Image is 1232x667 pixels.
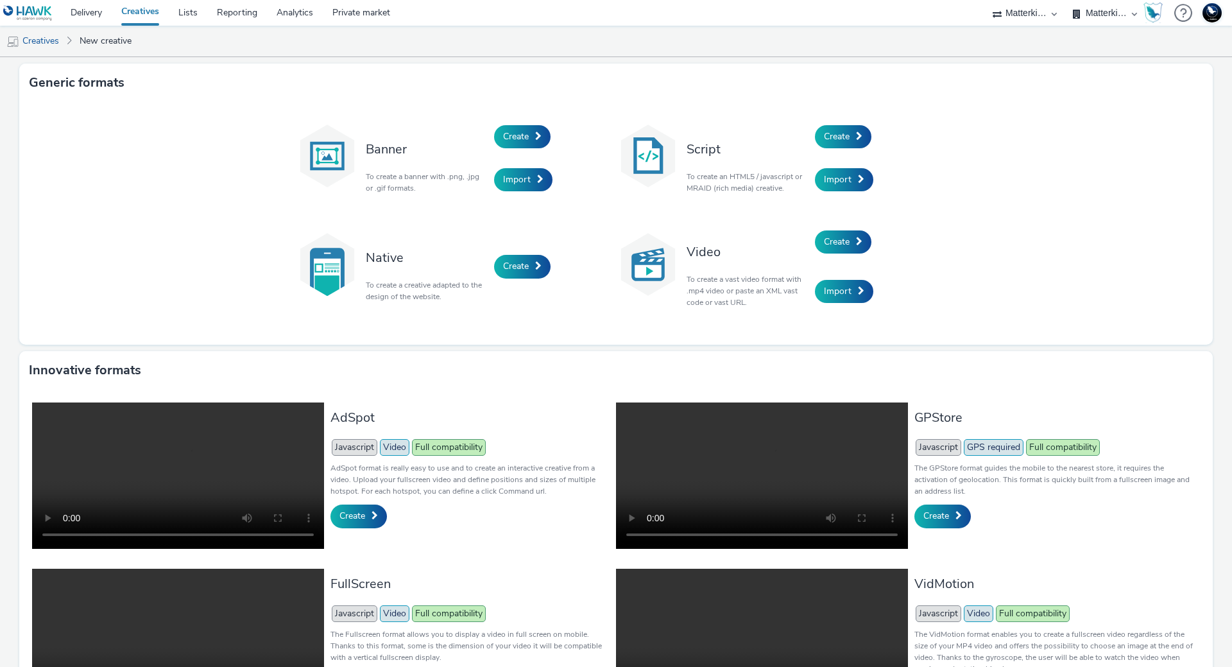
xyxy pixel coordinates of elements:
[366,279,488,302] p: To create a creative adapted to the design of the website.
[330,575,610,593] h3: FullScreen
[996,605,1070,622] span: Full compatibility
[366,249,488,266] h3: Native
[503,260,529,272] span: Create
[3,5,53,21] img: undefined Logo
[1026,439,1100,456] span: Full compatibility
[916,605,961,622] span: Javascript
[494,125,551,148] a: Create
[687,273,809,308] p: To create a vast video format with .mp4 video or paste an XML vast code or vast URL.
[366,141,488,158] h3: Banner
[687,141,809,158] h3: Script
[339,510,365,522] span: Create
[824,236,850,248] span: Create
[412,605,486,622] span: Full compatibility
[332,439,377,456] span: Javascript
[964,605,993,622] span: Video
[380,605,409,622] span: Video
[1143,3,1163,23] img: Hawk Academy
[494,255,551,278] a: Create
[964,439,1023,456] span: GPS required
[380,439,409,456] span: Video
[330,505,387,528] a: Create
[332,605,377,622] span: Javascript
[916,439,961,456] span: Javascript
[295,232,359,297] img: native.svg
[815,125,871,148] a: Create
[815,168,873,191] a: Import
[914,462,1193,497] p: The GPStore format guides the mobile to the nearest store, it requires the activation of geolocat...
[295,124,359,188] img: banner.svg
[687,171,809,194] p: To create an HTML5 / javascript or MRAID (rich media) creative.
[824,130,850,143] span: Create
[503,130,529,143] span: Create
[616,232,680,297] img: video.svg
[330,628,610,663] p: The Fullscreen format allows you to display a video in full screen on mobile. Thanks to this form...
[366,171,488,194] p: To create a banner with .png, .jpg or .gif formats.
[815,230,871,254] a: Create
[914,505,971,528] a: Create
[914,409,1193,426] h3: GPStore
[494,168,552,191] a: Import
[824,173,851,186] span: Import
[73,26,138,56] a: New creative
[815,280,873,303] a: Import
[330,409,610,426] h3: AdSpot
[6,35,19,48] img: mobile
[616,124,680,188] img: code.svg
[923,510,949,522] span: Create
[824,285,851,297] span: Import
[412,439,486,456] span: Full compatibility
[687,243,809,261] h3: Video
[29,361,141,380] h3: Innovative formats
[914,575,1193,593] h3: VidMotion
[503,173,531,186] span: Import
[29,73,124,92] h3: Generic formats
[1202,3,1222,22] img: Support Hawk
[330,462,610,497] p: AdSpot format is really easy to use and to create an interactive creative from a video. Upload yo...
[1143,3,1168,23] a: Hawk Academy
